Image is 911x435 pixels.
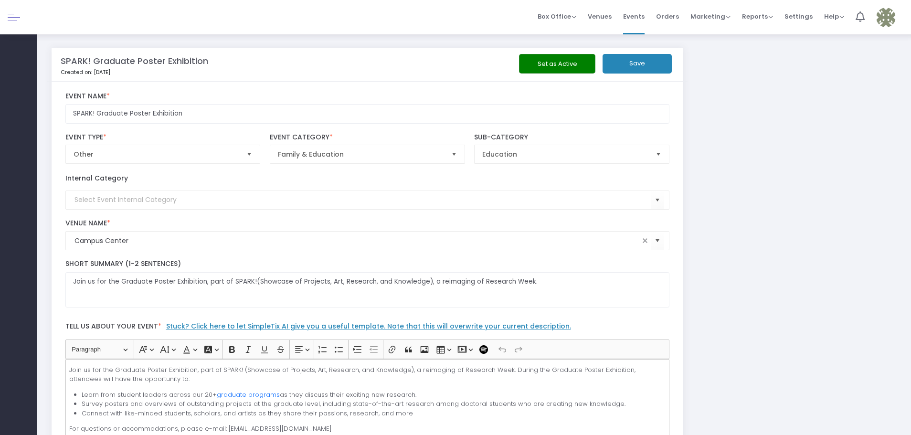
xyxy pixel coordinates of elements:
span: Short Summary (1-2 Sentences) [65,259,181,268]
button: Save [603,54,672,74]
input: Select Venue [74,236,639,246]
label: Event Category [270,133,465,142]
label: Event Name [65,92,669,101]
button: Paragraph [67,342,132,357]
span: Venues [588,4,612,29]
span: Orders [656,4,679,29]
a: Stuck? Click here to let SimpleTix AI give you a useful template. Note that this will overwrite y... [166,321,571,331]
m-panel-title: SPARK! Graduate Poster Exhibition [61,54,208,67]
span: Box Office [538,12,576,21]
button: Select [243,145,256,163]
button: Select [447,145,461,163]
label: Tell us about your event [61,317,674,340]
label: Event Type [65,133,261,142]
p: Created on: [DATE] [61,68,470,76]
span: Family & Education [278,149,444,159]
p: Join us for the Graduate Poster Exhibition, part of SPARK! (Showcase of Projects, Art, Research, ... [69,365,665,384]
span: clear [639,235,651,246]
span: Reports [742,12,773,21]
label: Internal Category [65,173,128,183]
button: Select [652,145,665,163]
input: Enter Event Name [65,104,669,124]
a: graduate programs [217,390,280,399]
span: Marketing [690,12,731,21]
span: Settings [784,4,813,29]
p: For questions or accommodations, please e-mail: [EMAIL_ADDRESS][DOMAIN_NAME] [69,424,665,434]
li: Connect with like-minded students, scholars, and artists as they share their passions, research, ... [82,409,665,418]
input: Select Event Internal Category [74,195,651,205]
button: Select [651,190,664,210]
li: Survey posters and overviews of outstanding projects at the graduate level, including state-of-th... [82,399,665,409]
button: Set as Active [519,54,595,74]
button: Select [651,231,664,251]
li: Learn from student leaders across our 20+ as they discuss their exciting new research. [82,390,665,400]
span: Other [74,149,239,159]
label: Venue Name [65,219,669,228]
span: Events [623,4,645,29]
label: Sub-Category [474,133,669,142]
span: Paragraph [72,344,121,355]
div: Editor toolbar [65,340,669,359]
span: Education [482,149,648,159]
span: Help [824,12,844,21]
